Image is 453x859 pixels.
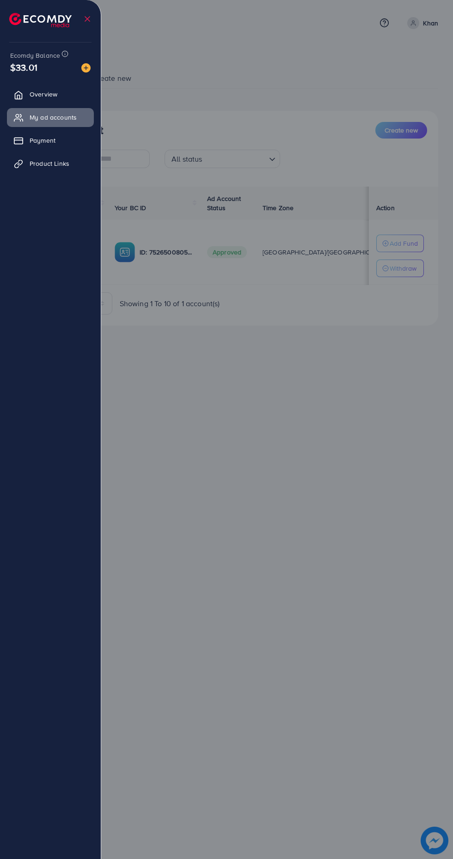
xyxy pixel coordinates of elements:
[7,154,94,173] a: Product Links
[30,113,77,122] span: My ad accounts
[30,159,69,168] span: Product Links
[10,51,60,60] span: Ecomdy Balance
[7,85,94,103] a: Overview
[30,90,57,99] span: Overview
[81,63,91,73] img: image
[7,131,94,150] a: Payment
[10,60,37,74] span: $33.01
[30,136,55,145] span: Payment
[7,108,94,127] a: My ad accounts
[9,13,72,27] img: logo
